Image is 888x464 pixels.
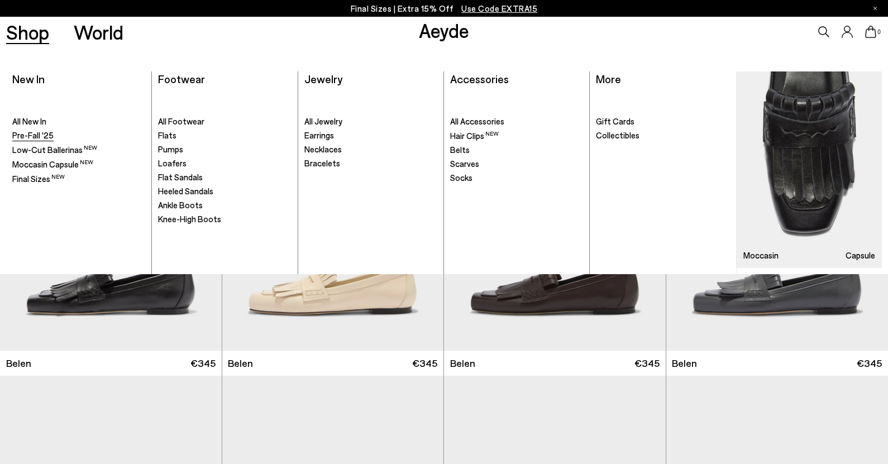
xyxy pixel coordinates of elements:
span: Belts [450,145,470,155]
span: €345 [634,356,660,370]
h3: Capsule [846,251,875,260]
a: Hair Clips [450,130,583,142]
a: All Jewelry [304,116,437,127]
a: Footwear [158,72,205,85]
span: Pumps [158,144,183,154]
span: All Accessories [450,116,504,126]
a: Ankle Boots [158,200,291,211]
span: Socks [450,173,472,183]
a: Gift Cards [596,116,729,127]
span: Collectibles [596,130,639,140]
a: Aeyde [419,18,469,42]
a: Loafers [158,158,291,169]
span: Bracelets [304,158,340,168]
h3: Moccasin [743,251,779,260]
img: Mobile_e6eede4d-78b8-4bd1-ae2a-4197e375e133_900x.jpg [737,71,882,268]
a: Belen €345 [222,351,444,376]
p: Final Sizes | Extra 15% Off [351,2,538,16]
span: €345 [857,356,882,370]
a: All Accessories [450,116,583,127]
span: €345 [190,356,216,370]
a: All New In [12,116,145,127]
a: Jewelry [304,72,342,85]
a: Belen €345 [444,351,666,376]
span: Belen [450,356,475,370]
span: Belen [672,356,697,370]
span: Scarves [450,159,479,169]
a: Necklaces [304,144,437,155]
span: Navigate to /collections/ss25-final-sizes [461,3,537,13]
span: Heeled Sandals [158,186,213,196]
span: All New In [12,116,46,126]
span: All Footwear [158,116,204,126]
a: Bracelets [304,158,437,169]
a: World [74,22,123,42]
span: €345 [412,356,437,370]
a: Knee-High Boots [158,214,291,225]
a: Socks [450,173,583,184]
a: Shop [6,22,49,42]
span: Final Sizes [12,174,65,184]
span: Hair Clips [450,131,499,141]
a: Moccasin Capsule [12,159,145,170]
span: Low-Cut Ballerinas [12,145,97,155]
a: More [596,72,621,85]
a: Final Sizes [12,173,145,185]
span: Knee-High Boots [158,214,221,224]
a: Collectibles [596,130,729,141]
span: Belen [228,356,253,370]
a: 0 [865,26,876,38]
span: Ankle Boots [158,200,203,210]
a: All Footwear [158,116,291,127]
span: 0 [876,29,882,35]
span: Earrings [304,130,334,140]
span: Belen [6,356,31,370]
span: Loafers [158,158,187,168]
a: Scarves [450,159,583,170]
span: Pre-Fall '25 [12,130,54,140]
span: Flat Sandals [158,172,203,182]
a: Pre-Fall '25 [12,130,145,141]
a: Flat Sandals [158,172,291,183]
span: Flats [158,130,176,140]
span: Gift Cards [596,116,634,126]
a: Low-Cut Ballerinas [12,144,145,156]
span: All Jewelry [304,116,342,126]
a: Pumps [158,144,291,155]
a: New In [12,72,45,85]
a: Moccasin Capsule [737,71,882,268]
a: Earrings [304,130,437,141]
a: Flats [158,130,291,141]
a: Heeled Sandals [158,186,291,197]
span: Moccasin Capsule [12,159,93,169]
a: Accessories [450,72,509,85]
span: Necklaces [304,144,342,154]
a: Belts [450,145,583,156]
